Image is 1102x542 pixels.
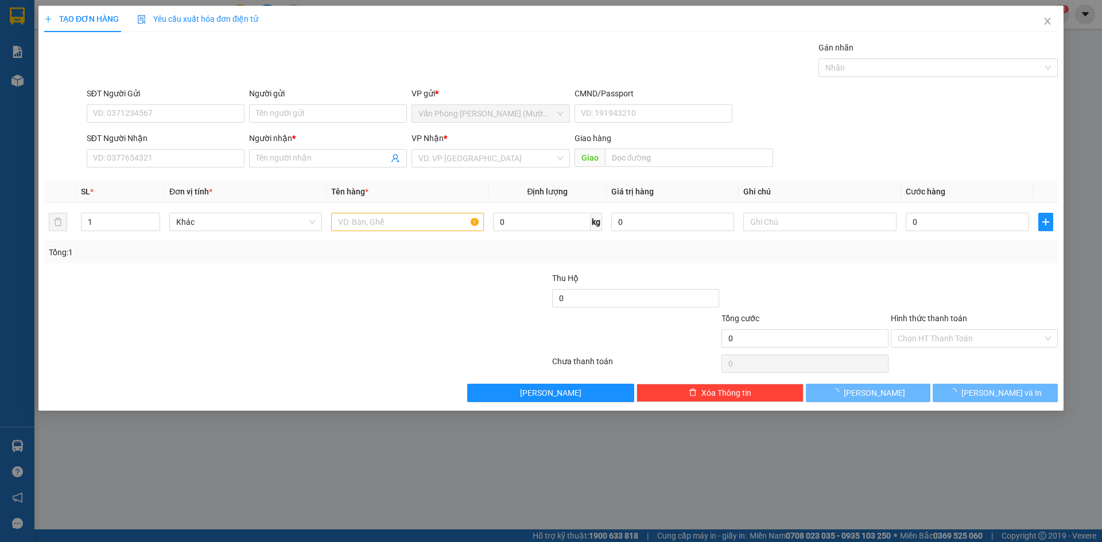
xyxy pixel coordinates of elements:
[961,387,1042,399] span: [PERSON_NAME] và In
[412,134,444,143] span: VP Nhận
[552,274,579,283] span: Thu Hộ
[818,43,853,52] label: Gán nhãn
[933,384,1058,402] button: [PERSON_NAME] và In
[249,87,407,100] div: Người gửi
[49,246,425,259] div: Tổng: 1
[1039,217,1053,227] span: plus
[611,187,654,196] span: Giá trị hàng
[575,149,605,167] span: Giao
[906,187,945,196] span: Cước hàng
[49,213,67,231] button: delete
[391,154,401,163] span: user-add
[949,388,961,396] span: loading
[137,15,146,24] img: icon
[468,384,635,402] button: [PERSON_NAME]
[176,213,315,231] span: Khác
[832,388,844,396] span: loading
[44,15,52,23] span: plus
[1031,6,1064,38] button: Close
[331,213,484,231] input: VD: Bàn, Ghế
[137,14,258,24] span: Yêu cầu xuất hóa đơn điện tử
[605,149,773,167] input: Dọc đường
[611,213,735,231] input: 0
[44,14,119,24] span: TẠO ĐƠN HÀNG
[739,181,901,203] th: Ghi chú
[331,187,368,196] span: Tên hàng
[721,314,759,323] span: Tổng cước
[591,213,602,231] span: kg
[575,87,732,100] div: CMND/Passport
[527,187,568,196] span: Định lượng
[87,132,245,145] div: SĐT Người Nhận
[689,388,697,397] span: delete
[744,213,897,231] input: Ghi Chú
[551,355,720,375] div: Chưa thanh toán
[1038,213,1053,231] button: plus
[575,134,611,143] span: Giao hàng
[637,384,804,402] button: deleteXóa Thông tin
[844,387,906,399] span: [PERSON_NAME]
[249,132,407,145] div: Người nhận
[81,187,90,196] span: SL
[891,314,967,323] label: Hình thức thanh toán
[412,87,570,100] div: VP gửi
[701,387,751,399] span: Xóa Thông tin
[169,187,212,196] span: Đơn vị tính
[419,105,563,122] span: Văn Phòng Trần Phú (Mường Thanh)
[1043,17,1052,26] span: close
[521,387,582,399] span: [PERSON_NAME]
[806,384,930,402] button: [PERSON_NAME]
[87,87,245,100] div: SĐT Người Gửi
